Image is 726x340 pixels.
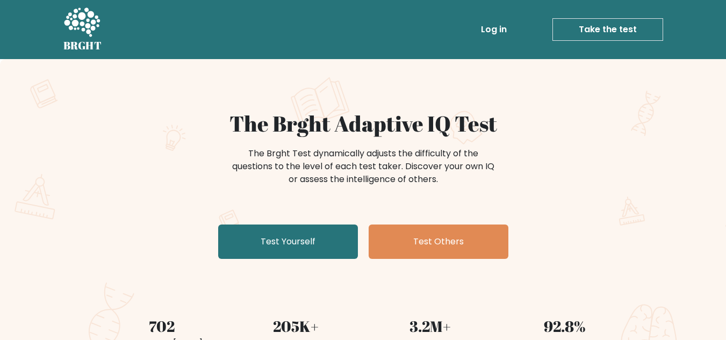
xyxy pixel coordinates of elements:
div: 702 [101,315,222,337]
h1: The Brght Adaptive IQ Test [101,111,626,136]
div: 92.8% [504,315,626,337]
div: 3.2M+ [370,315,491,337]
a: BRGHT [63,4,102,55]
a: Test Yourself [218,225,358,259]
div: The Brght Test dynamically adjusts the difficulty of the questions to the level of each test take... [229,147,498,186]
a: Test Others [369,225,508,259]
h5: BRGHT [63,39,102,52]
a: Take the test [552,18,663,41]
a: Log in [477,19,511,40]
div: 205K+ [235,315,357,337]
